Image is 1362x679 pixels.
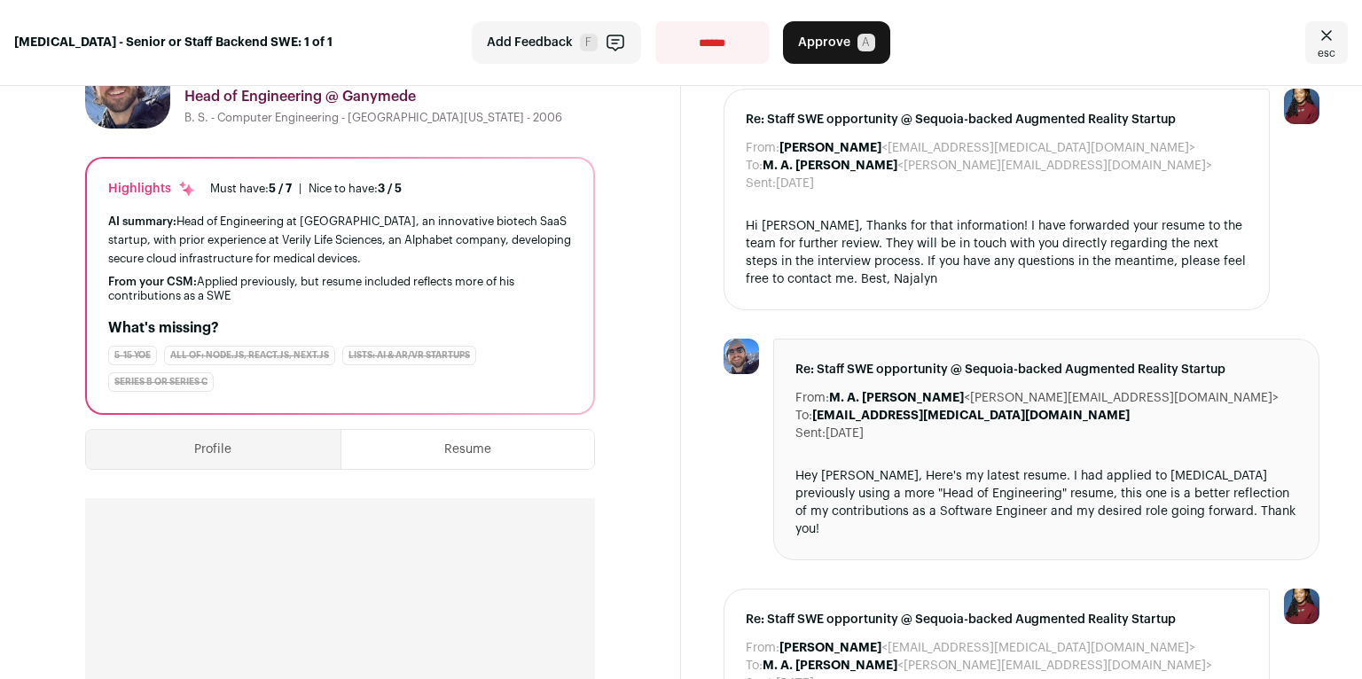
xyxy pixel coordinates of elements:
[746,111,1248,129] span: Re: Staff SWE opportunity @ Sequoia-backed Augmented Reality Startup
[1305,21,1348,64] a: Close
[746,139,779,157] dt: From:
[746,175,776,192] dt: Sent:
[184,111,595,125] div: B. S. - Computer Engineering - [GEOGRAPHIC_DATA][US_STATE] - 2006
[487,34,573,51] span: Add Feedback
[14,34,333,51] strong: [MEDICAL_DATA] - Senior or Staff Backend SWE: 1 of 1
[746,657,763,675] dt: To:
[746,157,763,175] dt: To:
[108,212,572,268] div: Head of Engineering at [GEOGRAPHIC_DATA], an innovative biotech SaaS startup, with prior experien...
[86,430,340,469] button: Profile
[1284,589,1319,624] img: 10010497-medium_jpg
[746,639,779,657] dt: From:
[779,139,1195,157] dd: <[EMAIL_ADDRESS][MEDICAL_DATA][DOMAIN_NAME]>
[724,339,759,374] img: 92644742bbef8190d401ea47f974913aa7caeb9a5ad1a51e655fec415adce5e6
[341,430,595,469] button: Resume
[85,43,170,129] img: 92644742bbef8190d401ea47f974913aa7caeb9a5ad1a51e655fec415adce5e6
[108,215,176,227] span: AI summary:
[776,175,814,192] dd: [DATE]
[746,611,1248,628] span: Re: Staff SWE opportunity @ Sequoia-backed Augmented Reality Startup
[857,34,875,51] span: A
[779,639,1195,657] dd: <[EMAIL_ADDRESS][MEDICAL_DATA][DOMAIN_NAME]>
[164,346,335,365] div: All of: Node.js, React.js, Next.js
[795,467,1297,538] div: Hey [PERSON_NAME], Here's my latest resume. I had applied to [MEDICAL_DATA] previously using a mo...
[746,217,1248,288] div: Hi [PERSON_NAME], Thanks for that information! I have forwarded your resume to the team for furth...
[795,389,829,407] dt: From:
[1284,89,1319,124] img: 10010497-medium_jpg
[184,86,595,107] div: Head of Engineering @ Ganymede
[829,389,1279,407] dd: <[PERSON_NAME][EMAIL_ADDRESS][DOMAIN_NAME]>
[108,372,214,392] div: Series B or Series C
[378,183,402,194] span: 3 / 5
[779,642,881,654] b: [PERSON_NAME]
[763,657,1212,675] dd: <[PERSON_NAME][EMAIL_ADDRESS][DOMAIN_NAME]>
[798,34,850,51] span: Approve
[309,182,402,196] div: Nice to have:
[783,21,890,64] button: Approve A
[795,425,826,442] dt: Sent:
[269,183,292,194] span: 5 / 7
[763,160,897,172] b: M. A. [PERSON_NAME]
[826,425,864,442] dd: [DATE]
[763,157,1212,175] dd: <[PERSON_NAME][EMAIL_ADDRESS][DOMAIN_NAME]>
[829,392,964,404] b: M. A. [PERSON_NAME]
[763,659,897,672] b: M. A. [PERSON_NAME]
[108,346,157,365] div: 5-15 YOE
[580,34,598,51] span: F
[812,410,1130,422] b: [EMAIL_ADDRESS][MEDICAL_DATA][DOMAIN_NAME]
[210,182,292,196] div: Must have:
[779,142,881,154] b: [PERSON_NAME]
[472,21,641,64] button: Add Feedback F
[795,407,812,425] dt: To:
[108,275,572,303] div: Applied previously, but resume included reflects more of his contributions as a SWE
[795,361,1297,379] span: Re: Staff SWE opportunity @ Sequoia-backed Augmented Reality Startup
[108,180,196,198] div: Highlights
[108,317,572,339] h2: What's missing?
[210,182,402,196] ul: |
[342,346,476,365] div: Lists: AI & AR/VR Startups
[1318,46,1335,60] span: esc
[108,276,197,287] span: From your CSM:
